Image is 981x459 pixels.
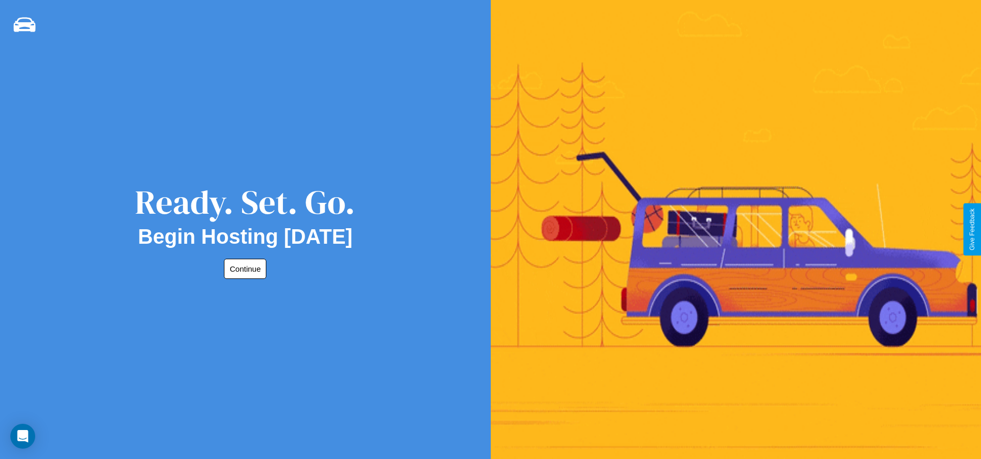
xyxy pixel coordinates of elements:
[138,225,353,248] h2: Begin Hosting [DATE]
[969,209,976,250] div: Give Feedback
[135,179,355,225] div: Ready. Set. Go.
[224,259,266,279] button: Continue
[10,424,35,449] div: Open Intercom Messenger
